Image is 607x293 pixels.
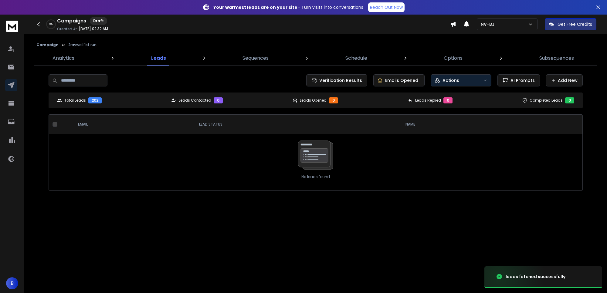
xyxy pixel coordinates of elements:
p: Leads Contacted [179,98,211,103]
p: Emails Opened [385,77,418,83]
p: Leads Replied [415,98,441,103]
button: Get Free Credits [545,18,596,30]
p: Actions [443,77,459,83]
button: Campaign [36,42,59,47]
div: 0 [443,97,453,103]
div: 0 [329,97,338,103]
p: 2raywall 1st run [68,42,97,47]
button: Add New [546,74,583,86]
p: 0 % [49,22,53,26]
p: Schedule [345,55,367,62]
div: 0 [214,97,223,103]
p: [DATE] 02:32 AM [79,26,108,31]
a: Schedule [342,51,371,66]
a: Analytics [49,51,78,66]
strong: Your warmest leads are on your site [213,4,297,10]
th: LEAD STATUS [194,115,401,134]
p: Options [444,55,463,62]
p: Leads Opened [300,98,327,103]
p: Leads [151,55,166,62]
p: – Turn visits into conversations [213,4,363,10]
img: logo [6,21,18,32]
a: Options [440,51,466,66]
a: Sequences [239,51,272,66]
a: Reach Out Now [368,2,405,12]
p: No leads found [301,174,330,179]
p: Subsequences [539,55,574,62]
button: B [6,277,18,289]
p: NV-BJ [481,21,497,27]
span: AI Prompts [508,77,535,83]
th: NAME [401,115,522,134]
p: Completed Leads [530,98,563,103]
div: Draft [90,17,107,25]
p: Created At: [57,27,78,32]
p: Get Free Credits [558,21,592,27]
button: AI Prompts [497,74,540,86]
div: 202 [88,97,102,103]
a: Subsequences [536,51,578,66]
p: Analytics [53,55,74,62]
span: Verification Results [317,77,362,83]
p: Sequences [242,55,269,62]
p: Total Leads [64,98,86,103]
th: EMAIL [73,115,194,134]
h1: Campaigns [57,17,86,25]
p: Reach Out Now [370,4,403,10]
button: Verification Results [306,74,367,86]
a: Leads [148,51,170,66]
div: leads fetched successfully. [506,274,567,280]
div: 0 [565,97,574,103]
